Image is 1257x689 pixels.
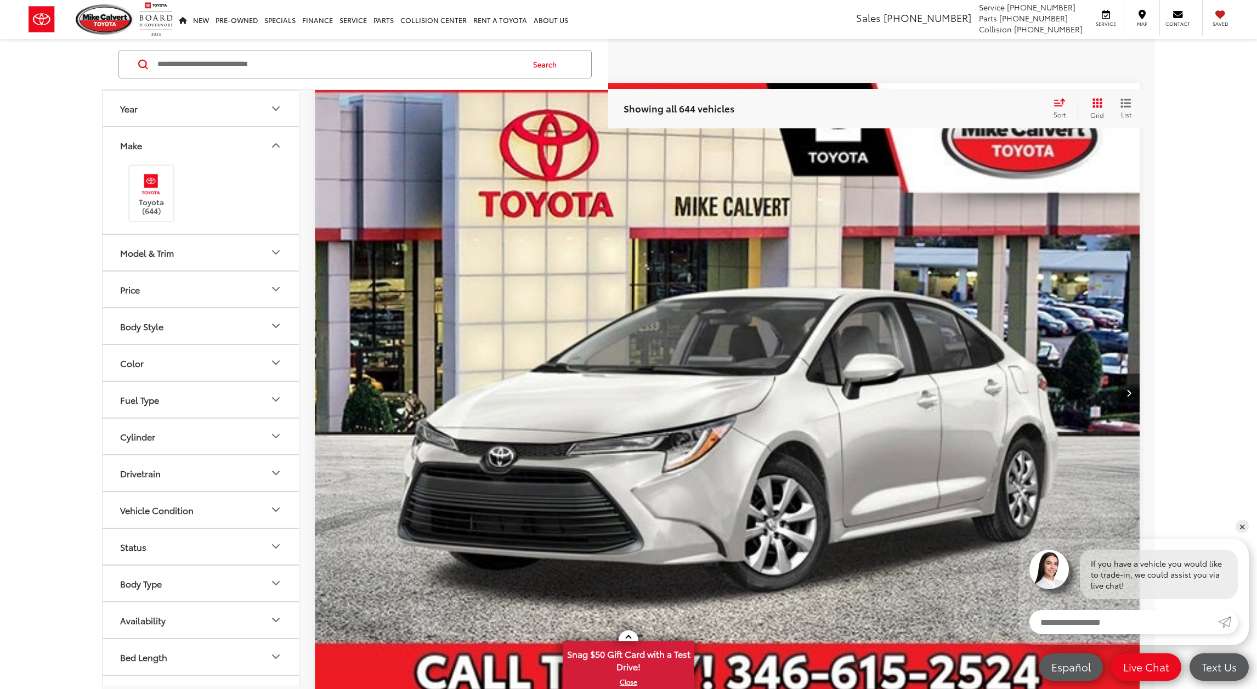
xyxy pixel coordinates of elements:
[103,271,300,307] button: PricePrice
[1196,660,1242,674] span: Text Us
[120,431,155,441] div: Cylinder
[269,139,282,152] div: Make
[269,466,282,479] div: Drivetrain
[103,455,300,490] button: DrivetrainDrivetrain
[1094,20,1118,27] span: Service
[999,13,1068,24] span: [PHONE_NUMBER]
[1029,550,1069,589] img: Agent profile photo
[979,24,1012,35] span: Collision
[979,2,1005,13] span: Service
[120,467,161,478] div: Drivetrain
[103,381,300,417] button: Fuel TypeFuel Type
[103,639,300,674] button: Bed LengthBed Length
[1007,2,1075,13] span: [PHONE_NUMBER]
[1112,98,1140,120] button: List View
[103,528,300,564] button: StatusStatus
[1039,653,1103,681] a: Español
[103,492,300,527] button: Vehicle ConditionVehicle Condition
[120,614,166,625] div: Availability
[1218,610,1238,634] a: Submit
[103,565,300,601] button: Body TypeBody Type
[624,101,734,115] span: Showing all 644 vehicles
[103,127,300,163] button: MakeMake
[120,247,174,257] div: Model & Trim
[1046,660,1096,674] span: Español
[1111,653,1181,681] a: Live Chat
[1118,660,1175,674] span: Live Chat
[1029,610,1218,634] input: Enter your message
[269,246,282,259] div: Model & Trim
[120,284,140,294] div: Price
[523,50,573,78] button: Search
[269,540,282,553] div: Status
[120,320,163,331] div: Body Style
[103,344,300,380] button: ColorColor
[269,356,282,369] div: Color
[120,504,194,515] div: Vehicle Condition
[156,51,523,77] input: Search by Make, Model, or Keyword
[269,613,282,626] div: Availability
[76,4,134,35] img: Mike Calvert Toyota
[120,140,142,150] div: Make
[120,651,167,662] div: Bed Length
[103,602,300,637] button: AvailabilityAvailability
[269,503,282,516] div: Vehicle Condition
[103,308,300,343] button: Body StyleBody Style
[1120,110,1131,119] span: List
[1118,374,1140,412] button: Next image
[269,577,282,590] div: Body Type
[269,283,282,296] div: Price
[103,418,300,454] button: CylinderCylinder
[269,319,282,332] div: Body Style
[564,642,693,676] span: Snag $50 Gift Card with a Test Drive!
[269,393,282,406] div: Fuel Type
[269,102,282,115] div: Year
[1078,98,1112,120] button: Grid View
[1080,550,1238,599] div: If you have a vehicle you would like to trade-in, we could assist you via live chat!
[1054,110,1066,119] span: Sort
[103,234,300,270] button: Model & TrimModel & Trim
[1048,98,1078,120] button: Select sort value
[979,13,997,24] span: Parts
[1130,20,1154,27] span: Map
[269,430,282,443] div: Cylinder
[1190,653,1249,681] a: Text Us
[103,91,300,126] button: YearYear
[120,578,162,588] div: Body Type
[120,394,159,404] div: Fuel Type
[1090,110,1104,120] span: Grid
[1165,20,1190,27] span: Contact
[856,10,881,25] span: Sales
[1014,24,1083,35] span: [PHONE_NUMBER]
[1208,20,1232,27] span: Saved
[269,650,282,663] div: Bed Length
[120,541,146,551] div: Status
[884,10,971,25] span: [PHONE_NUMBER]
[136,171,166,197] img: Mike Calvert Toyota in Houston, TX)
[129,171,174,216] label: Toyota (644)
[120,357,144,368] div: Color
[120,103,138,114] div: Year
